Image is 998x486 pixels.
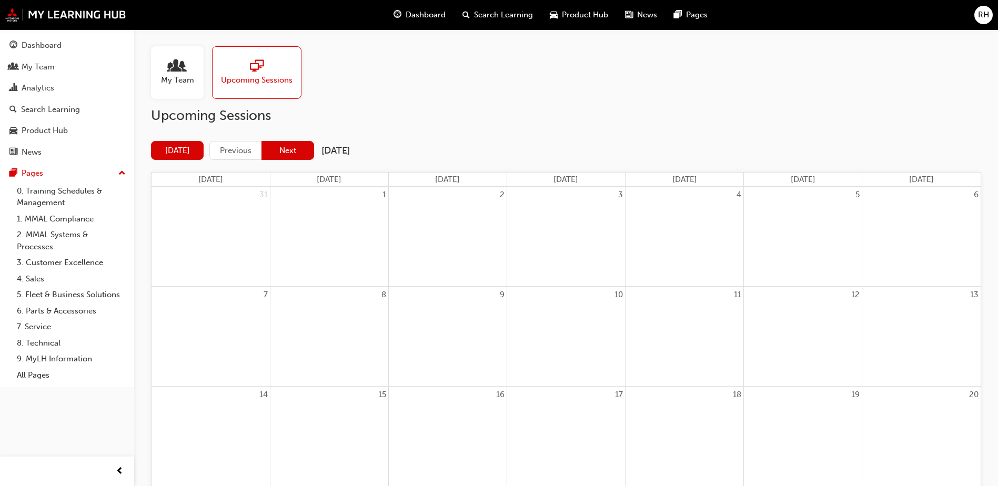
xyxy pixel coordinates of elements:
[13,351,130,367] a: 9. MyLH Information
[379,287,388,303] a: September 8, 2025
[261,141,314,160] button: Next
[118,167,126,180] span: up-icon
[734,187,743,203] a: September 4, 2025
[257,187,270,203] a: August 31, 2025
[9,148,17,157] span: news-icon
[198,175,223,184] span: [DATE]
[13,183,130,211] a: 0. Training Schedules & Management
[151,141,204,160] button: [DATE]
[9,105,17,115] span: search-icon
[909,175,934,184] span: [DATE]
[791,175,815,184] span: [DATE]
[507,286,625,386] td: September 10, 2025
[394,8,401,22] span: guage-icon
[789,173,818,187] a: Friday
[21,104,80,116] div: Search Learning
[196,173,225,187] a: Sunday
[674,8,682,22] span: pages-icon
[22,39,62,52] div: Dashboard
[270,187,388,286] td: September 1, 2025
[462,8,470,22] span: search-icon
[13,335,130,351] a: 8. Technical
[151,107,981,124] h2: Upcoming Sessions
[376,387,388,403] a: September 15, 2025
[116,465,124,478] span: prev-icon
[315,173,344,187] a: Monday
[13,367,130,383] a: All Pages
[551,173,580,187] a: Wednesday
[152,286,270,386] td: September 7, 2025
[550,8,558,22] span: car-icon
[849,387,862,403] a: September 19, 2025
[613,387,625,403] a: September 17, 2025
[261,287,270,303] a: September 7, 2025
[406,9,446,21] span: Dashboard
[454,4,541,26] a: search-iconSearch Learning
[612,287,625,303] a: September 10, 2025
[744,187,862,286] td: September 5, 2025
[170,59,184,74] span: people-icon
[388,187,507,286] td: September 2, 2025
[507,187,625,286] td: September 3, 2025
[541,4,617,26] a: car-iconProduct Hub
[498,187,507,203] a: September 2, 2025
[388,286,507,386] td: September 9, 2025
[616,187,625,203] a: September 3, 2025
[380,187,388,203] a: September 1, 2025
[553,175,578,184] span: [DATE]
[270,286,388,386] td: September 8, 2025
[13,319,130,335] a: 7. Service
[637,9,657,21] span: News
[494,387,507,403] a: September 16, 2025
[9,84,17,93] span: chart-icon
[22,82,54,94] div: Analytics
[13,255,130,271] a: 3. Customer Excellence
[13,271,130,287] a: 4. Sales
[4,34,130,164] button: DashboardMy TeamAnalyticsSearch LearningProduct HubNews
[4,78,130,98] a: Analytics
[151,46,212,99] a: My Team
[9,169,17,178] span: pages-icon
[9,126,17,136] span: car-icon
[435,175,460,184] span: [DATE]
[212,46,310,99] a: Upcoming Sessions
[4,164,130,183] button: Pages
[968,287,981,303] a: September 13, 2025
[22,61,55,73] div: My Team
[433,173,462,187] a: Tuesday
[672,175,697,184] span: [DATE]
[474,9,533,21] span: Search Learning
[5,8,126,22] img: mmal
[22,125,68,137] div: Product Hub
[4,100,130,119] a: Search Learning
[498,287,507,303] a: September 9, 2025
[385,4,454,26] a: guage-iconDashboard
[4,36,130,55] a: Dashboard
[626,286,744,386] td: September 11, 2025
[4,57,130,77] a: My Team
[22,167,43,179] div: Pages
[626,187,744,286] td: September 4, 2025
[13,211,130,227] a: 1. MMAL Compliance
[974,6,993,24] button: RH
[907,173,936,187] a: Saturday
[4,143,130,162] a: News
[9,63,17,72] span: people-icon
[967,387,981,403] a: September 20, 2025
[13,287,130,303] a: 5. Fleet & Business Solutions
[978,9,989,21] span: RH
[321,145,350,157] h2: [DATE]
[686,9,708,21] span: Pages
[221,74,293,86] span: Upcoming Sessions
[22,146,42,158] div: News
[849,287,862,303] a: September 12, 2025
[732,287,743,303] a: September 11, 2025
[161,74,194,86] span: My Team
[666,4,716,26] a: pages-iconPages
[9,41,17,50] span: guage-icon
[13,227,130,255] a: 2. MMAL Systems & Processes
[317,175,341,184] span: [DATE]
[744,286,862,386] td: September 12, 2025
